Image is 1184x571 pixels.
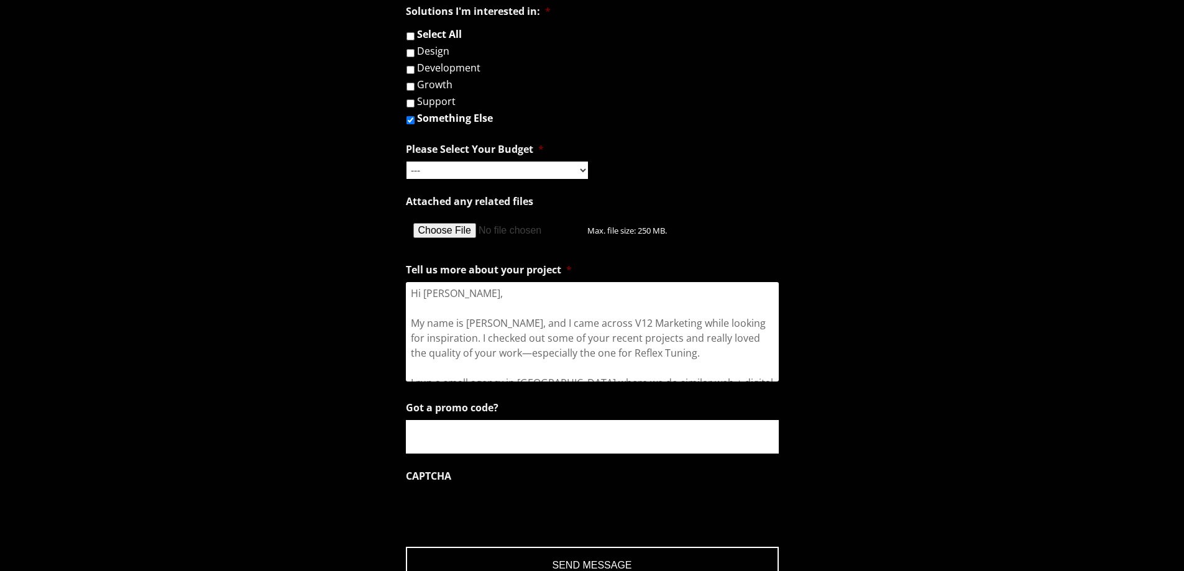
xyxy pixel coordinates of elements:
iframe: Chat Widget [960,427,1184,571]
label: Solutions I'm interested in: [406,5,551,18]
label: CAPTCHA [406,470,451,483]
iframe: reCAPTCHA [406,488,595,537]
label: Attached any related files [406,195,533,208]
label: Got a promo code? [406,401,498,414]
span: Max. file size: 250 MB. [587,215,677,236]
label: Support [417,96,456,106]
label: Design [417,46,449,56]
label: Something Else [417,113,493,123]
label: Development [417,63,480,73]
label: Select All [417,29,462,39]
label: Growth [417,80,452,89]
label: Please Select Your Budget [406,143,544,156]
label: Tell us more about your project [406,263,572,276]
